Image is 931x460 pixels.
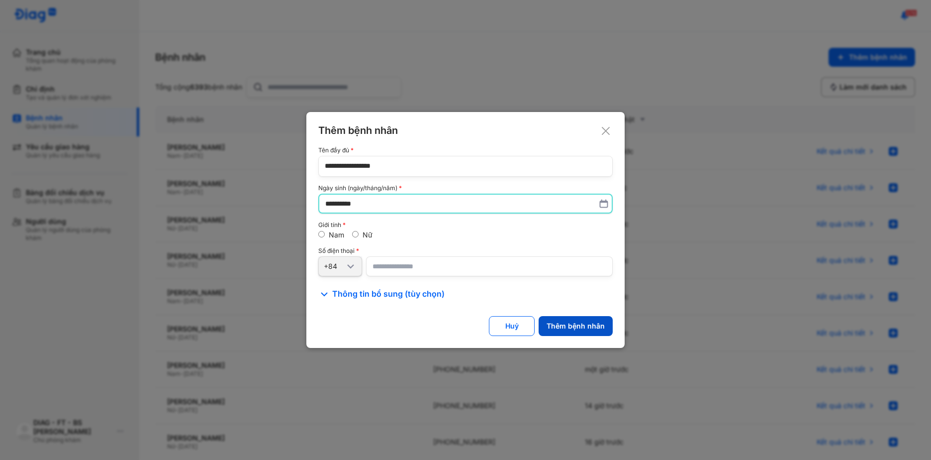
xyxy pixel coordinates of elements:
[318,124,613,137] div: Thêm bệnh nhân
[489,316,535,336] button: Huỷ
[332,288,445,300] span: Thông tin bổ sung (tùy chọn)
[318,247,613,254] div: Số điện thoại
[318,222,613,229] div: Giới tính
[324,262,345,271] div: +84
[329,230,344,239] label: Nam
[539,316,613,336] button: Thêm bệnh nhân
[318,147,613,154] div: Tên đầy đủ
[363,230,372,239] label: Nữ
[547,322,605,331] div: Thêm bệnh nhân
[318,185,613,192] div: Ngày sinh (ngày/tháng/năm)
